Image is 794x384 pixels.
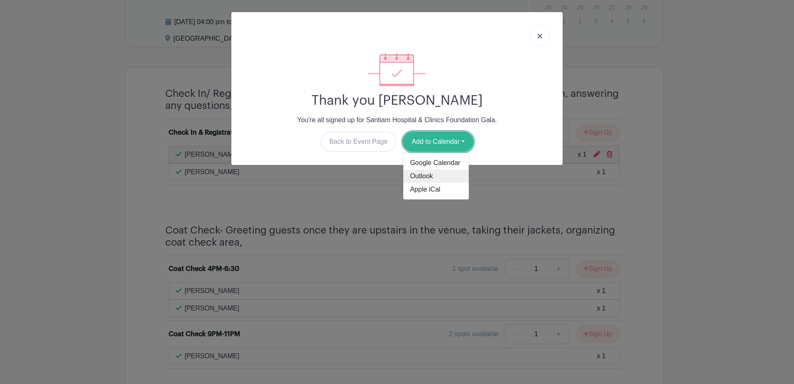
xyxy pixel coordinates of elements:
[403,132,473,152] button: Add to Calendar
[403,156,469,170] a: Google Calendar
[321,132,397,152] a: Back to Event Page
[403,170,469,183] a: Outlook
[238,115,556,125] p: You're all signed up for Santiam Hospital & Clinics Foundation Gala.
[403,183,469,196] a: Apple iCal
[537,34,542,39] img: close_button-5f87c8562297e5c2d7936805f587ecaba9071eb48480494691a3f1689db116b3.svg
[238,93,556,108] h2: Thank you [PERSON_NAME]
[368,53,426,86] img: signup_complete-c468d5dda3e2740ee63a24cb0ba0d3ce5d8a4ecd24259e683200fb1569d990c8.svg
